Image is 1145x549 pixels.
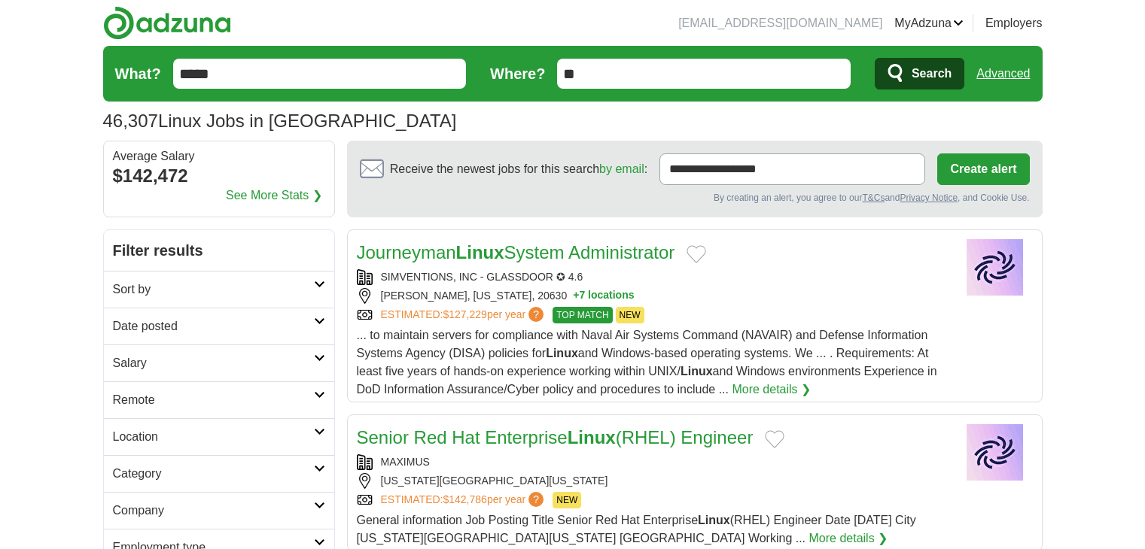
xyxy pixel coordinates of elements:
div: SIMVENTIONS, INC - GLASSDOOR ✪ 4.6 [357,269,946,285]
h2: Salary [113,354,314,372]
span: + [573,288,579,304]
a: More details ❯ [732,381,811,399]
a: Salary [104,344,334,381]
span: ? [528,492,544,507]
label: Where? [490,62,545,85]
li: [EMAIL_ADDRESS][DOMAIN_NAME] [678,14,882,32]
span: 46,307 [103,108,158,135]
a: Senior Red Hat EnterpriseLinux(RHEL) Engineer [357,427,754,447]
span: $142,786 [443,493,486,505]
strong: Linux [698,514,730,526]
button: Create alert [937,153,1029,185]
div: MAXIMUS [357,454,946,470]
span: NEW [616,307,644,323]
div: By creating an alert, you agree to our and , and Cookie Use. [360,191,1030,205]
img: Company logo [958,239,1033,296]
strong: Linux [456,242,504,262]
a: Remote [104,381,334,418]
a: JourneymanLinuxSystem Administrator [357,242,675,262]
span: Search [912,59,952,89]
a: Company [104,492,334,529]
a: Category [104,455,334,492]
span: Receive the newest jobs for this search : [390,160,647,178]
button: Search [875,58,964,89]
a: Date posted [104,308,334,344]
button: Add to favorite jobs [765,430,784,448]
h2: Sort by [113,281,314,299]
a: Advanced [976,59,1030,89]
span: TOP MATCH [553,307,612,323]
div: [PERSON_NAME], [US_STATE], 20630 [357,288,946,304]
h2: Company [113,502,314,520]
strong: Linux [681,365,713,378]
div: [US_STATE][GEOGRAPHIC_DATA][US_STATE] [357,473,946,489]
a: More details ❯ [809,529,888,547]
a: ESTIMATED:$127,229per year? [381,307,547,323]
h2: Remote [113,391,314,409]
button: Add to favorite jobs [687,245,706,263]
img: Company logo [958,424,1033,481]
a: T&Cs [862,193,885,203]
div: Average Salary [113,150,325,162]
span: $127,229 [443,308,486,320]
a: Employers [985,14,1043,32]
label: What? [115,62,161,85]
span: General information Job Posting Title Senior Red Hat Enterprise (RHEL) Engineer Date [DATE] City ... [357,514,916,544]
a: by email [599,162,644,175]
a: See More Stats ❯ [226,187,322,205]
a: MyAdzuna [894,14,964,32]
strong: Linux [568,427,616,447]
a: ESTIMATED:$142,786per year? [381,492,547,508]
h2: Filter results [104,230,334,271]
a: Sort by [104,271,334,308]
span: ... to maintain servers for compliance with Naval Air Systems Command (NAVAIR) and Defense Inform... [357,329,937,396]
h2: Date posted [113,317,314,335]
a: Location [104,418,334,455]
h2: Location [113,428,314,446]
button: +7 locations [573,288,634,304]
span: NEW [553,492,581,508]
img: Adzuna logo [103,6,231,40]
h2: Category [113,465,314,483]
span: ? [528,307,544,322]
div: $142,472 [113,162,325,190]
h1: Linux Jobs in [GEOGRAPHIC_DATA] [103,111,457,131]
a: Privacy Notice [900,193,958,203]
strong: Linux [546,347,578,359]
